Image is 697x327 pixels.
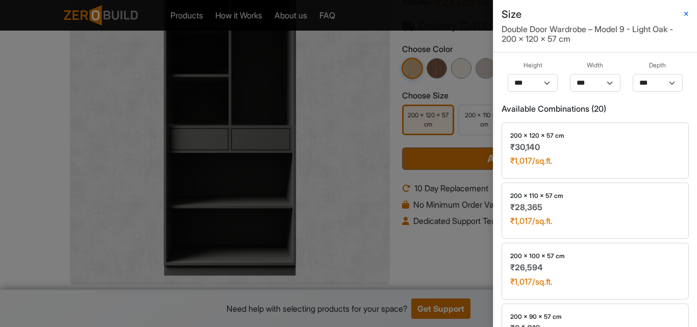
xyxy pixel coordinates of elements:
[510,216,680,226] div: ₹1,017/sq.ft.
[510,131,680,140] div: 200 x 120 x 57 cm
[502,104,689,114] h6: Available Combinations ( 20 )
[510,251,680,261] div: 200 x 100 x 57 cm
[524,61,542,70] span: Height
[649,61,666,70] span: Depth
[510,156,680,166] div: ₹1,017/sq.ft.
[502,24,689,44] h6: Double Door Wardrobe – Model 9 - Light Oak - 200 x 120 x 57 cm
[510,142,680,152] div: ₹30,140
[510,277,680,287] div: ₹1,017/sq.ft.
[502,8,521,20] h5: Size
[510,263,680,272] div: ₹26,594
[510,191,680,200] div: 200 x 110 x 57 cm
[510,203,680,212] div: ₹28,365
[510,312,680,321] div: 200 x 90 x 57 cm
[587,61,603,70] span: Width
